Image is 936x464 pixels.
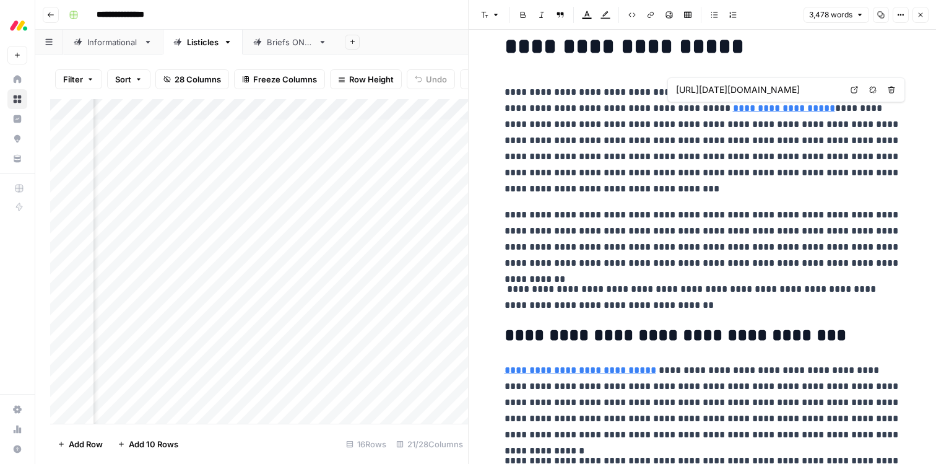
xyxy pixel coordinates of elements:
button: Add Row [50,434,110,454]
div: 16 Rows [341,434,391,454]
span: Filter [63,73,83,85]
a: Briefs ONLY [243,30,337,55]
span: Undo [426,73,447,85]
a: Settings [7,400,27,419]
button: Row Height [330,69,402,89]
button: Sort [107,69,150,89]
img: Monday.com Logo [7,14,30,37]
a: Opportunities [7,129,27,149]
span: 28 Columns [175,73,221,85]
button: Help + Support [7,439,27,459]
a: Usage [7,419,27,439]
a: Listicles [163,30,243,55]
a: Informational [63,30,163,55]
button: 3,478 words [804,7,869,23]
button: 28 Columns [155,69,229,89]
a: Insights [7,109,27,129]
span: 3,478 words [809,9,852,20]
div: Informational [87,36,139,48]
button: Undo [407,69,455,89]
div: Briefs ONLY [267,36,313,48]
div: Listicles [187,36,219,48]
button: Freeze Columns [234,69,325,89]
a: Browse [7,89,27,109]
div: 21/28 Columns [391,434,468,454]
a: Your Data [7,149,27,169]
span: Add 10 Rows [129,438,178,450]
button: Workspace: Monday.com [7,10,27,41]
span: Sort [115,73,131,85]
span: Row Height [349,73,394,85]
button: Add 10 Rows [110,434,186,454]
a: Home [7,69,27,89]
button: Filter [55,69,102,89]
span: Add Row [69,438,103,450]
span: Freeze Columns [253,73,317,85]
